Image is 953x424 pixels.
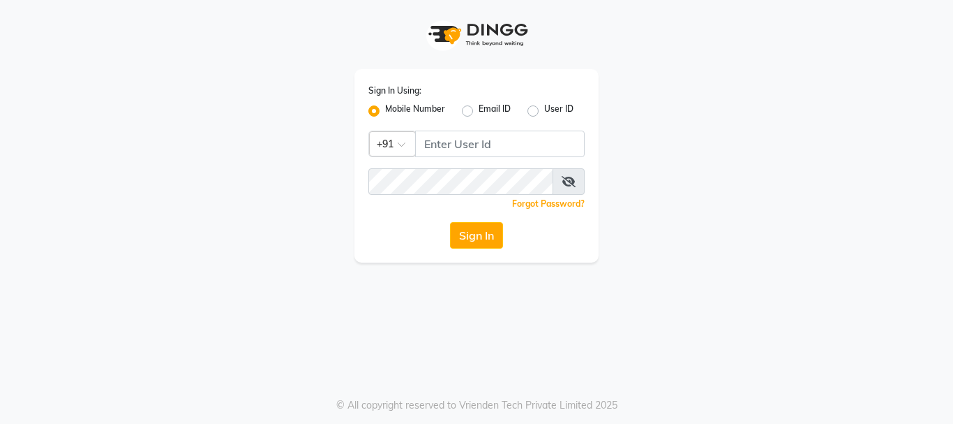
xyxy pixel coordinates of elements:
[450,222,503,249] button: Sign In
[368,85,421,97] label: Sign In Using:
[368,168,553,195] input: Username
[544,103,573,119] label: User ID
[385,103,445,119] label: Mobile Number
[421,14,532,55] img: logo1.svg
[479,103,511,119] label: Email ID
[415,131,585,157] input: Username
[512,198,585,209] a: Forgot Password?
